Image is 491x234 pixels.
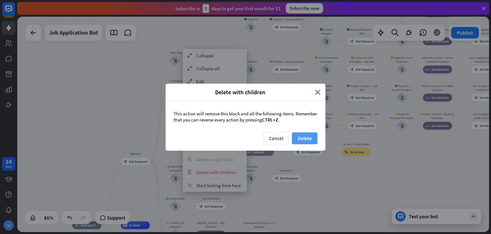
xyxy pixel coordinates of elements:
span: Delete with children [170,88,310,96]
div: This action will remove this block and all the following items. Remember that you can reverse eve... [166,101,325,132]
span: CTRL+Z [262,117,278,123]
button: Delete [292,132,317,144]
button: Open LiveChat chat widget [5,3,24,22]
i: close [315,88,321,96]
button: Cancel [263,132,289,144]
